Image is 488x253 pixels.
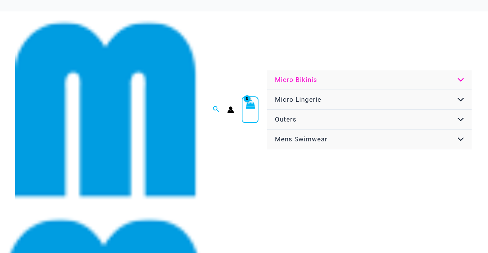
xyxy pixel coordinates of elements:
span: Micro Lingerie [275,96,321,103]
span: Outers [275,115,297,123]
a: Micro BikinisMenu ToggleMenu Toggle [267,70,472,90]
a: OutersMenu ToggleMenu Toggle [267,110,472,130]
nav: Site Navigation [266,69,473,151]
span: Micro Bikinis [275,76,317,83]
a: Account icon link [227,106,234,113]
a: Mens SwimwearMenu ToggleMenu Toggle [267,130,472,149]
a: Search icon link [213,105,220,114]
a: Micro LingerieMenu ToggleMenu Toggle [267,90,472,110]
span: Mens Swimwear [275,135,327,143]
a: View Shopping Cart, empty [242,96,258,123]
img: cropped mm emblem [15,18,198,201]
